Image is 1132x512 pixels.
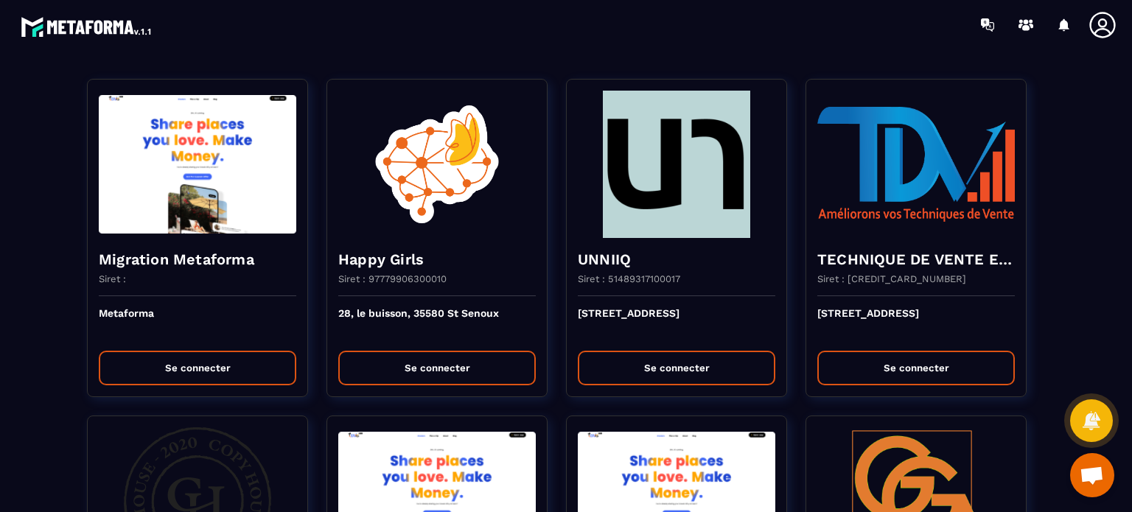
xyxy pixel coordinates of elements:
[817,273,966,284] p: Siret : [CREDIT_CARD_NUMBER]
[578,273,680,284] p: Siret : 51489317100017
[817,249,1015,270] h4: TECHNIQUE DE VENTE EDITION
[338,273,447,284] p: Siret : 97779906300010
[99,307,296,340] p: Metaforma
[1070,453,1114,497] div: Ouvrir le chat
[578,307,775,340] p: [STREET_ADDRESS]
[338,91,536,238] img: funnel-background
[578,91,775,238] img: funnel-background
[817,307,1015,340] p: [STREET_ADDRESS]
[817,91,1015,238] img: funnel-background
[21,13,153,40] img: logo
[99,91,296,238] img: funnel-background
[338,351,536,385] button: Se connecter
[338,249,536,270] h4: Happy Girls
[817,351,1015,385] button: Se connecter
[99,273,126,284] p: Siret :
[99,249,296,270] h4: Migration Metaforma
[578,249,775,270] h4: UNNIIQ
[338,307,536,340] p: 28, le buisson, 35580 St Senoux
[578,351,775,385] button: Se connecter
[99,351,296,385] button: Se connecter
